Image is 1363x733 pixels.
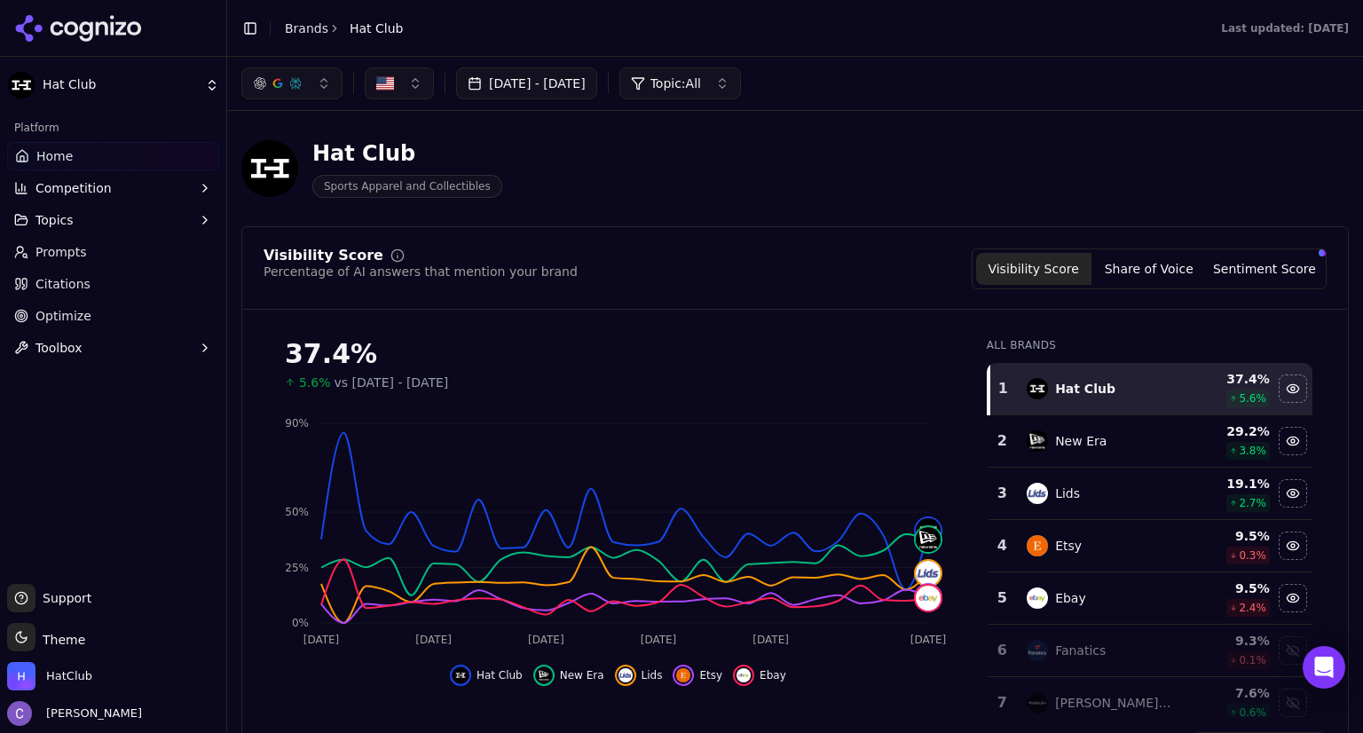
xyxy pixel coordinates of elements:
img: new era [537,668,551,682]
a: Prompts [7,238,219,266]
button: Visibility Score [976,253,1091,285]
img: ebay [1027,587,1048,609]
tspan: 50% [285,506,309,518]
button: Open organization switcher [7,662,92,690]
span: [PERSON_NAME] [39,705,142,721]
div: 7 [996,692,1009,713]
tspan: [DATE] [752,634,789,646]
div: 9.5 % [1187,527,1270,545]
span: 5.6 % [1239,391,1266,406]
div: 3 [996,483,1009,504]
tspan: [DATE] [910,634,947,646]
button: Hide lids data [1279,479,1307,508]
div: 5 [996,587,1009,609]
div: 29.2 % [1187,422,1270,440]
div: 4 [996,535,1009,556]
div: 2 [996,430,1009,452]
div: 6 [996,640,1009,661]
button: Hide ebay data [733,665,786,686]
img: hat club [916,518,941,543]
div: New Era [1055,432,1107,450]
tspan: 0% [292,617,309,629]
span: Support [35,589,91,607]
span: 2.4 % [1239,601,1266,615]
button: Hide etsy data [673,665,722,686]
button: Competition [7,174,219,202]
span: 0.3 % [1239,548,1266,563]
a: Citations [7,270,219,298]
tspan: [DATE] [415,634,452,646]
span: New Era [560,668,604,682]
button: Open user button [7,701,142,726]
tr: 7mitchell & ness[PERSON_NAME] & [PERSON_NAME]7.6%0.6%Show mitchell & ness data [989,677,1312,729]
button: Share of Voice [1091,253,1207,285]
a: Brands [285,21,328,35]
span: HatClub [46,668,92,684]
div: 1 [997,378,1009,399]
span: 0.6 % [1239,705,1266,720]
button: Toolbox [7,334,219,362]
img: etsy [676,668,690,682]
div: Fanatics [1055,642,1106,659]
tspan: [DATE] [303,634,340,646]
tspan: [DATE] [528,634,564,646]
button: Hide new era data [533,665,604,686]
tr: 5ebayEbay9.5%2.4%Hide ebay data [989,572,1312,625]
span: Topics [35,211,74,229]
div: Lids [1055,485,1080,502]
div: All Brands [987,338,1312,352]
div: Hat Club [312,139,502,168]
span: Lids [642,668,663,682]
button: Topics [7,206,219,234]
tspan: 90% [285,417,309,430]
tr: 1hat clubHat Club37.4%5.6%Hide hat club data [989,363,1312,415]
a: Home [7,142,219,170]
img: Hat Club [7,71,35,99]
span: Home [36,147,73,165]
tr: 4etsyEtsy9.5%0.3%Hide etsy data [989,520,1312,572]
img: hat club [453,668,468,682]
div: 37.4 % [1187,370,1270,388]
button: Show mitchell & ness data [1279,689,1307,717]
span: Hat Club [43,77,198,93]
img: lids [618,668,633,682]
nav: breadcrumb [285,20,403,37]
tspan: 25% [285,562,309,574]
span: Hat Club [477,668,523,682]
span: Citations [35,275,91,293]
img: hat club [1027,378,1048,399]
span: Optimize [35,307,91,325]
div: Percentage of AI answers that mention your brand [264,263,578,280]
img: Chris Hayes [7,701,32,726]
span: vs [DATE] - [DATE] [335,374,449,391]
button: Hide new era data [1279,427,1307,455]
img: new era [1027,430,1048,452]
div: Visibility Score [264,248,383,263]
img: ebay [737,668,751,682]
span: Theme [35,633,85,647]
button: Sentiment Score [1207,253,1322,285]
img: etsy [1027,535,1048,556]
div: [PERSON_NAME] & [PERSON_NAME] [1055,694,1173,712]
tspan: [DATE] [641,634,677,646]
span: 5.6% [299,374,331,391]
img: fanatics [1027,640,1048,661]
button: Hide hat club data [1279,374,1307,403]
span: Prompts [35,243,87,261]
span: Ebay [760,668,786,682]
img: lids [916,561,941,586]
span: Sports Apparel and Collectibles [312,175,502,198]
button: Hide ebay data [1279,584,1307,612]
button: Hide hat club data [450,665,523,686]
div: Ebay [1055,589,1086,607]
button: Hide lids data [615,665,663,686]
div: 9.5 % [1187,579,1270,597]
button: [DATE] - [DATE] [456,67,597,99]
button: Show fanatics data [1279,636,1307,665]
span: 0.1 % [1239,653,1266,667]
span: Competition [35,179,112,197]
span: 2.7 % [1239,496,1266,510]
span: Topic: All [650,75,701,92]
img: US [376,75,394,92]
span: 3.8 % [1239,444,1266,458]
